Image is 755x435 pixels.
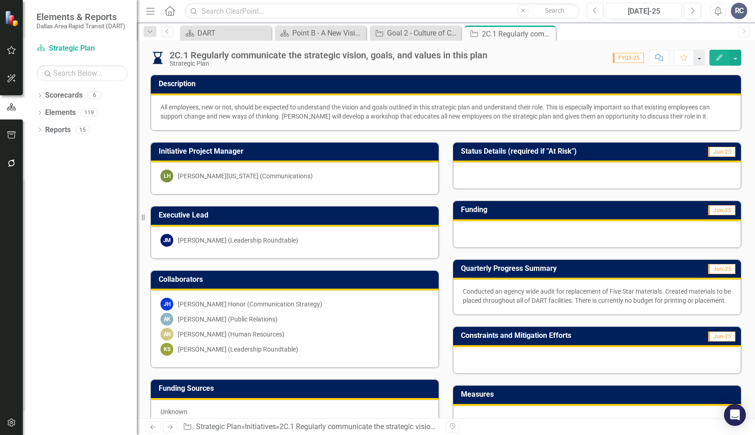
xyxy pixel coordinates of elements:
div: 2C.1 Regularly communicate the strategic vision, goals, and values in this plan [279,422,531,431]
div: Point B - A New Vision for Mobility in [GEOGRAPHIC_DATA][US_STATE] [292,27,364,39]
a: Goal 2 - Culture of Collaboration [372,27,459,39]
a: Strategic Plan [36,43,128,54]
a: Point B - A New Vision for Mobility in [GEOGRAPHIC_DATA][US_STATE] [277,27,364,39]
div: [DATE]-25 [609,6,678,17]
h3: Executive Lead [159,211,434,219]
div: [PERSON_NAME] (Public Relations) [178,315,278,324]
h3: Collaborators [159,275,434,284]
button: [DATE]-25 [606,3,682,19]
small: Dallas Area Rapid Transit (DART) [36,22,125,30]
div: [PERSON_NAME] (Leadership Roundtable) [178,345,298,354]
h3: Initiative Project Manager [159,147,434,155]
button: RC [731,3,747,19]
div: AN [160,328,173,341]
a: DART [182,27,269,39]
span: Jun-25 [708,331,735,342]
button: Search [532,5,578,17]
img: ClearPoint Strategy [5,10,21,26]
span: FYQ3-25 [613,53,644,63]
div: [PERSON_NAME] (Leadership Roundtable) [178,236,298,245]
div: 2C.1 Regularly communicate the strategic vision, goals, and values in this plan [170,50,487,60]
h3: Measures [461,390,736,399]
div: Goal 2 - Culture of Collaboration [387,27,459,39]
h3: Funding [461,206,594,214]
div: JM [160,234,173,247]
div: 119 [80,109,98,117]
a: Initiatives [245,422,276,431]
div: AK [160,313,173,326]
input: Search Below... [36,65,128,81]
span: Jun-25 [708,205,735,215]
div: KS [160,343,173,356]
div: JH [160,298,173,311]
span: Search [545,7,564,14]
div: » » [183,422,439,432]
input: Search ClearPoint... [185,3,579,19]
div: 15 [75,126,90,134]
span: Jun-25 [708,264,735,274]
h3: Description [159,80,736,88]
div: DART [197,27,269,39]
div: 6 [87,92,102,99]
div: [PERSON_NAME] Honor (Communication Strategy) [178,300,322,309]
div: 2C.1 Regularly communicate the strategic vision, goals, and values in this plan [482,28,553,40]
h3: Quarterly Progress Summary [461,264,673,273]
div: Strategic Plan [170,60,487,67]
span: Jun-25 [708,147,735,157]
span: Conducted an agency wide audit for replacement of Five Star materials. Created materials to be pl... [463,288,731,304]
div: [PERSON_NAME] (Human Resources) [178,330,284,339]
div: [PERSON_NAME][US_STATE] (Communications) [178,171,313,181]
span: Elements & Reports [36,11,125,22]
a: Scorecards [45,90,83,101]
div: LH [160,170,173,182]
a: Reports [45,125,71,135]
h3: Funding Sources [159,384,434,393]
h3: Status Details (required if "At Risk") [461,147,682,155]
a: Elements [45,108,76,118]
img: In Progress [150,51,165,65]
div: All employees, new or not, should be expected to understand the vision and goals outlined in this... [160,103,731,121]
a: Strategic Plan [196,422,241,431]
div: Open Intercom Messenger [724,404,746,426]
p: Unknown [160,407,429,416]
h3: Constraints and Mitigation Efforts [461,331,680,340]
